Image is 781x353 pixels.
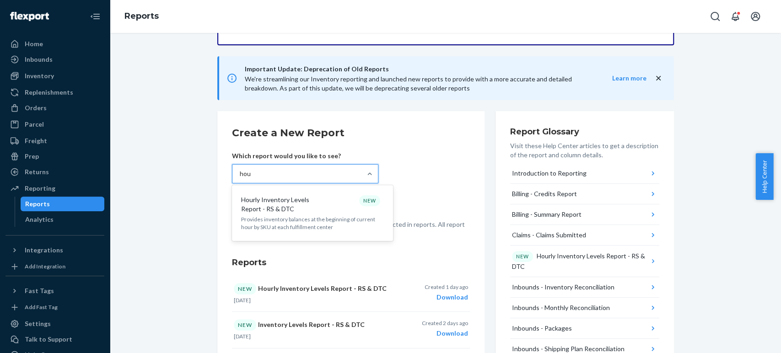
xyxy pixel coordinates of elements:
[512,189,577,198] div: Billing - Credits Report
[510,184,659,204] button: Billing - Credits Report
[5,261,104,272] a: Add Integration
[512,251,649,271] div: Hourly Inventory Levels Report - RS & DTC
[512,283,614,292] div: Inbounds - Inventory Reconciliation
[232,126,470,140] h2: Create a New Report
[5,85,104,100] a: Replenishments
[10,12,49,21] img: Flexport logo
[512,303,610,312] div: Inbounds - Monthly Reconciliation
[510,126,659,138] h3: Report Glossary
[510,163,659,184] button: Introduction to Reporting
[5,332,104,347] a: Talk to Support
[25,136,47,145] div: Freight
[5,134,104,148] a: Freight
[5,283,104,298] button: Fast Tags
[25,167,49,176] div: Returns
[510,141,659,160] p: Visit these Help Center articles to get a description of the report and column details.
[25,286,54,295] div: Fast Tags
[245,64,594,75] span: Important Update: Deprecation of Old Reports
[755,153,773,200] button: Help Center
[512,210,582,219] div: Billing - Summary Report
[25,120,44,129] div: Parcel
[234,319,388,331] p: Inventory Levels Report - RS & DTC
[510,204,659,225] button: Billing - Summary Report
[5,101,104,115] a: Orders
[25,246,63,255] div: Integrations
[516,253,529,260] p: NEW
[232,257,470,268] h3: Reports
[363,197,376,204] p: NEW
[25,152,39,161] div: Prep
[510,277,659,298] button: Inbounds - Inventory Reconciliation
[654,74,663,83] button: close
[422,319,468,327] p: Created 2 days ago
[25,184,55,193] div: Reporting
[425,283,468,291] p: Created 1 day ago
[25,71,54,80] div: Inventory
[5,302,104,313] a: Add Fast Tag
[706,7,724,26] button: Open Search Box
[5,181,104,196] a: Reporting
[5,117,104,132] a: Parcel
[726,7,744,26] button: Open notifications
[512,230,586,240] div: Claims - Claims Submitted
[25,88,73,97] div: Replenishments
[234,283,256,294] div: NEW
[25,39,43,48] div: Home
[5,69,104,83] a: Inventory
[117,3,166,30] ol: breadcrumbs
[21,212,105,227] a: Analytics
[510,225,659,246] button: Claims - Claims Submitted
[5,37,104,51] a: Home
[234,319,256,331] div: NEW
[25,215,54,224] div: Analytics
[25,262,65,270] div: Add Integration
[86,7,104,26] button: Close Navigation
[510,318,659,339] button: Inbounds - Packages
[234,297,251,304] time: [DATE]
[512,169,587,178] div: Introduction to Reporting
[510,298,659,318] button: Inbounds - Monthly Reconciliation
[5,52,104,67] a: Inbounds
[124,11,159,21] a: Reports
[232,312,470,348] button: NEWInventory Levels Report - RS & DTC[DATE]Created 2 days agoDownload
[234,333,251,340] time: [DATE]
[234,283,388,294] p: Hourly Inventory Levels Report - RS & DTC
[25,103,47,112] div: Orders
[510,246,659,277] button: NEWHourly Inventory Levels Report - RS & DTC
[422,329,468,338] div: Download
[25,319,51,328] div: Settings
[241,215,384,231] p: Provides inventory balances at the beginning of current hour by SKU at each fulfillment center
[232,276,470,312] button: NEWHourly Inventory Levels Report - RS & DTC[DATE]Created 1 day agoDownload
[425,293,468,302] div: Download
[5,316,104,331] a: Settings
[594,74,646,83] button: Learn more
[746,7,765,26] button: Open account menu
[232,151,378,160] p: Which report would you like to see?
[25,199,50,209] div: Reports
[25,335,72,344] div: Talk to Support
[5,149,104,164] a: Prep
[25,303,58,311] div: Add Fast Tag
[5,165,104,179] a: Returns
[25,55,53,64] div: Inbounds
[21,197,105,211] a: Reports
[5,243,104,257] button: Integrations
[512,324,572,333] div: Inbounds - Packages
[241,195,329,214] p: Hourly Inventory Levels Report - RS & DTC
[240,169,251,178] input: Hourly Inventory Levels Report - RS & DTCNEWProvides inventory balances at the beginning of curre...
[245,75,572,92] span: We're streamlining our Inventory reporting and launched new reports to provide with a more accura...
